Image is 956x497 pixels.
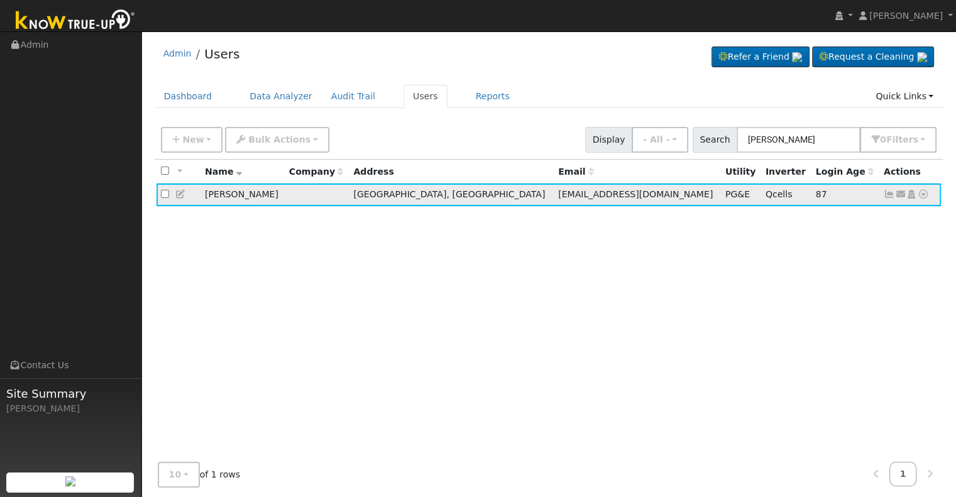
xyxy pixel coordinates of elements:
[240,85,322,108] a: Data Analyzer
[9,7,141,35] img: Know True-Up
[466,85,519,108] a: Reports
[204,46,239,62] a: Users
[712,46,810,68] a: Refer a Friend
[65,476,75,486] img: retrieve
[895,188,906,201] a: t-raye@att.net
[917,52,927,62] img: retrieve
[886,134,918,145] span: Filter
[289,167,343,177] span: Company name
[693,127,737,153] span: Search
[816,167,874,177] span: Days since last login
[248,134,310,145] span: Bulk Actions
[558,167,593,177] span: Email
[725,189,750,199] span: PG&E
[884,165,937,178] div: Actions
[404,85,448,108] a: Users
[158,462,200,488] button: 10
[205,167,242,177] span: Name
[918,188,929,201] a: Other actions
[163,48,192,58] a: Admin
[558,189,713,199] span: [EMAIL_ADDRESS][DOMAIN_NAME]
[349,183,554,207] td: [GEOGRAPHIC_DATA], [GEOGRAPHIC_DATA]
[6,402,135,415] div: [PERSON_NAME]
[906,189,917,199] a: Login As
[161,127,223,153] button: New
[869,11,943,21] span: [PERSON_NAME]
[6,385,135,402] span: Site Summary
[322,85,385,108] a: Audit Trail
[158,462,241,488] span: of 1 rows
[812,46,934,68] a: Request a Cleaning
[792,52,802,62] img: retrieve
[201,183,285,207] td: [PERSON_NAME]
[353,165,549,178] div: Address
[816,189,827,199] span: 05/16/2025 6:29:09 AM
[884,189,895,199] a: Show Graph
[182,134,204,145] span: New
[585,127,632,153] span: Display
[913,134,918,145] span: s
[155,85,222,108] a: Dashboard
[632,127,688,153] button: - All -
[737,127,860,153] input: Search
[725,165,757,178] div: Utility
[860,127,937,153] button: 0Filters
[225,127,329,153] button: Bulk Actions
[766,189,793,199] span: Qcells
[169,469,182,479] span: 10
[889,462,917,486] a: 1
[175,189,187,199] a: Edit User
[866,85,943,108] a: Quick Links
[766,165,807,178] div: Inverter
